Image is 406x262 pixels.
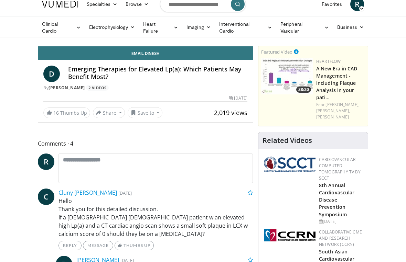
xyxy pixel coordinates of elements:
[319,157,361,181] a: Cardiovascular Computed Tomography TV by SCCT
[316,58,341,64] a: Heartflow
[316,102,365,120] div: Feat.
[333,20,368,34] a: Business
[182,20,215,34] a: Imaging
[261,58,313,94] img: 738d0e2d-290f-4d89-8861-908fb8b721dc.150x105_q85_crop-smart_upscale.jpg
[68,66,247,80] h4: Emerging Therapies for Elevated Lp(a): Which Patients May Benefit Most?
[58,189,117,196] a: Cluny [PERSON_NAME]
[319,182,354,217] a: 8th Annual Cardiovascular Disease Prevention Symposium
[43,85,247,91] div: By
[86,85,109,91] a: 2 Videos
[83,241,113,250] a: Message
[58,241,82,250] a: Reply
[316,65,357,101] a: A New Era in CAD Management - including Plaque Analysis in your pati…
[214,109,247,117] span: 2,019 views
[42,1,78,8] img: VuMedi Logo
[263,136,312,145] h4: Related Videos
[38,189,54,205] a: C
[319,218,362,225] div: [DATE]
[43,107,90,118] a: 16 Thumbs Up
[38,139,253,148] span: Comments 4
[264,229,316,241] img: a04ee3ba-8487-4636-b0fb-5e8d268f3737.png.150x105_q85_autocrop_double_scale_upscale_version-0.2.png
[139,21,182,34] a: Heart Failure
[49,85,85,91] a: [PERSON_NAME]
[58,197,253,238] p: Hello Thank you for this detailed discussion. If a [DEMOGRAPHIC_DATA] [DEMOGRAPHIC_DATA] patient ...
[43,66,60,82] a: D
[85,20,139,34] a: Electrophysiology
[215,21,276,34] a: Interventional Cardio
[118,190,132,196] small: [DATE]
[276,21,333,34] a: Peripheral Vascular
[38,46,253,60] a: Email Dinesh
[261,58,313,94] a: 38:20
[316,114,349,120] a: [PERSON_NAME]
[261,49,292,55] small: Featured Video
[325,102,359,107] a: [PERSON_NAME],
[115,241,153,250] a: Thumbs Up
[264,157,316,172] img: 51a70120-4f25-49cc-93a4-67582377e75f.png.150x105_q85_autocrop_double_scale_upscale_version-0.2.png
[38,21,85,34] a: Clinical Cardio
[38,153,54,170] a: R
[229,95,247,101] div: [DATE]
[296,87,311,93] span: 38:20
[316,108,350,114] a: [PERSON_NAME],
[53,110,59,116] span: 16
[319,229,362,247] a: Collaborative CME and Research Network (CCRN)
[128,107,163,118] button: Save to
[93,107,125,118] button: Share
